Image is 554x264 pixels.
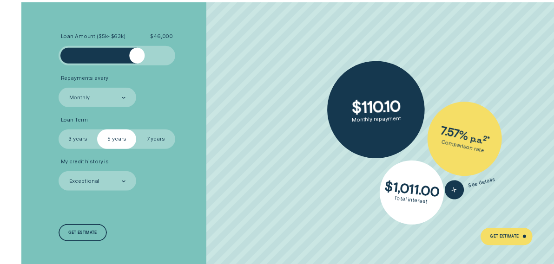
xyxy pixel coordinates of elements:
span: Repayments every [61,75,108,82]
div: Exceptional [69,178,99,185]
span: My credit history is [61,159,109,165]
button: See details [443,170,498,202]
a: Get Estimate [481,228,533,245]
span: Loan Term [61,117,88,123]
label: 7 years [136,129,175,149]
div: Monthly [69,95,90,101]
span: $ 46,000 [150,33,173,40]
span: See details [468,176,496,189]
span: Loan Amount ( $5k - $63k ) [61,33,125,40]
a: Get estimate [59,224,107,242]
label: 3 years [59,129,98,149]
label: 5 years [97,129,136,149]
